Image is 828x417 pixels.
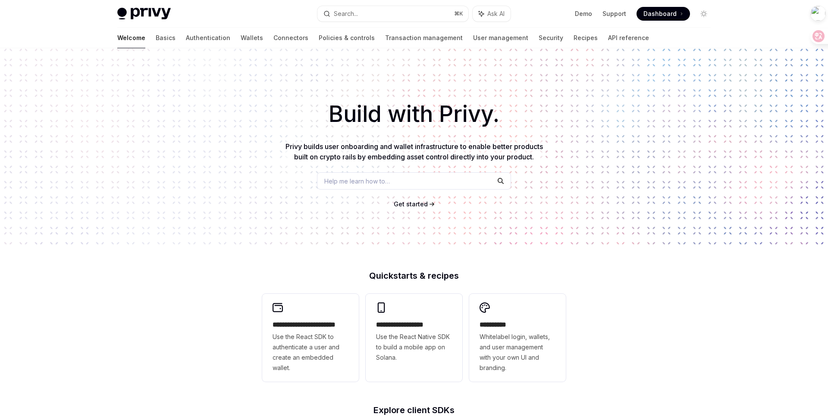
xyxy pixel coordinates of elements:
a: Support [602,9,626,18]
span: Dashboard [643,9,677,18]
a: Transaction management [385,28,463,48]
a: Wallets [241,28,263,48]
h2: Quickstarts & recipes [262,271,566,280]
span: Ask AI [487,9,505,18]
a: **** **** **** ***Use the React Native SDK to build a mobile app on Solana. [366,294,462,382]
h2: Explore client SDKs [262,406,566,414]
a: Demo [575,9,592,18]
img: light logo [117,8,171,20]
a: User management [473,28,528,48]
a: **** *****Whitelabel login, wallets, and user management with your own UI and branding. [469,294,566,382]
span: Privy builds user onboarding and wallet infrastructure to enable better products built on crypto ... [285,142,543,161]
a: Welcome [117,28,145,48]
a: Connectors [273,28,308,48]
a: Basics [156,28,176,48]
span: Use the React SDK to authenticate a user and create an embedded wallet. [273,332,348,373]
a: Policies & controls [319,28,375,48]
span: Get started [394,200,428,208]
button: Search...⌘K [317,6,468,22]
a: Authentication [186,28,230,48]
button: Ask AI [473,6,511,22]
span: Help me learn how to… [324,177,390,186]
span: Use the React Native SDK to build a mobile app on Solana. [376,332,452,363]
div: Search... [334,9,358,19]
a: API reference [608,28,649,48]
a: Dashboard [637,7,690,21]
span: Whitelabel login, wallets, and user management with your own UI and branding. [480,332,555,373]
a: Recipes [574,28,598,48]
a: Get started [394,200,428,208]
a: Security [539,28,563,48]
h1: Build with Privy. [14,97,814,131]
span: ⌘ K [454,10,463,17]
button: Toggle dark mode [697,7,711,21]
